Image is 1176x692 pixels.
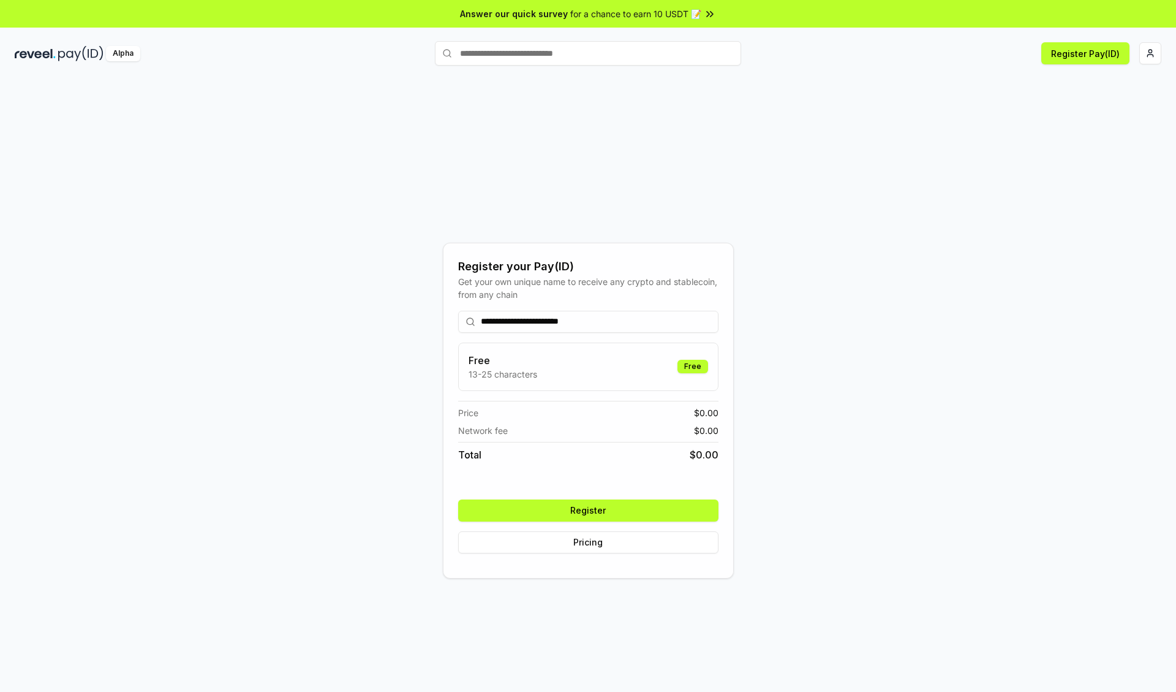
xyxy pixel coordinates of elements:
[460,7,568,20] span: Answer our quick survey
[58,46,104,61] img: pay_id
[694,424,718,437] span: $ 0.00
[458,258,718,275] div: Register your Pay(ID)
[106,46,140,61] div: Alpha
[469,353,537,368] h3: Free
[15,46,56,61] img: reveel_dark
[458,275,718,301] div: Get your own unique name to receive any crypto and stablecoin, from any chain
[458,447,481,462] span: Total
[694,406,718,419] span: $ 0.00
[570,7,701,20] span: for a chance to earn 10 USDT 📝
[458,531,718,553] button: Pricing
[458,424,508,437] span: Network fee
[690,447,718,462] span: $ 0.00
[458,500,718,522] button: Register
[1041,42,1129,64] button: Register Pay(ID)
[469,368,537,381] p: 13-25 characters
[458,406,478,419] span: Price
[677,360,708,373] div: Free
